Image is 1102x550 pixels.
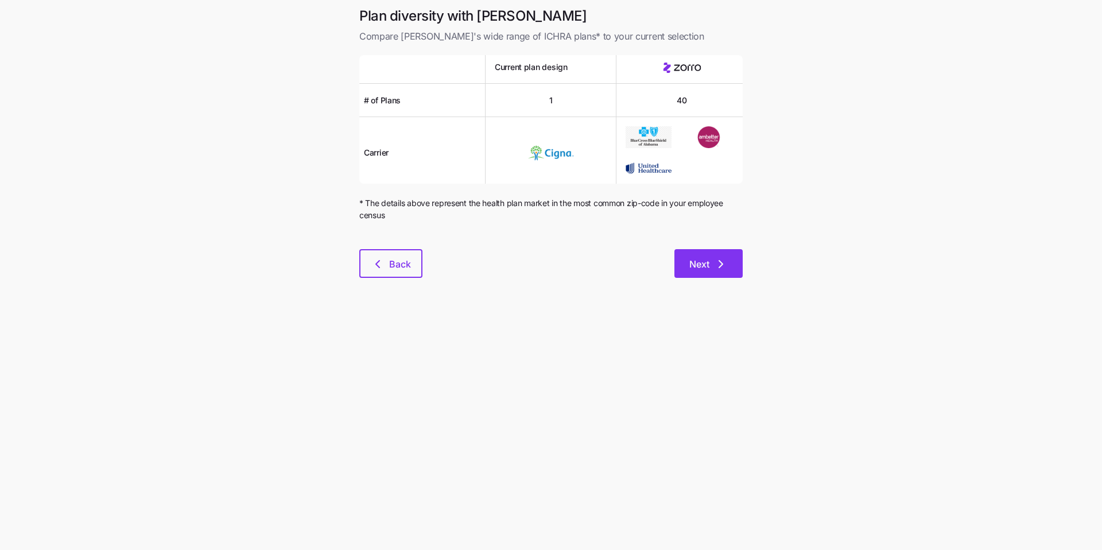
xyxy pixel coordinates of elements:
[528,142,574,164] img: Carrier
[495,61,568,73] span: Current plan design
[549,95,553,106] span: 1
[359,29,743,44] span: Compare [PERSON_NAME]'s wide range of ICHRA plans* to your current selection
[686,126,732,148] img: Carrier
[626,126,672,148] img: Carrier
[359,197,743,221] span: * The details above represent the health plan market in the most common zip-code in your employee...
[364,147,389,158] span: Carrier
[677,95,686,106] span: 40
[626,157,672,179] img: Carrier
[689,257,709,271] span: Next
[359,7,743,25] h1: Plan diversity with [PERSON_NAME]
[364,95,401,106] span: # of Plans
[359,249,422,278] button: Back
[389,257,411,271] span: Back
[674,249,743,278] button: Next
